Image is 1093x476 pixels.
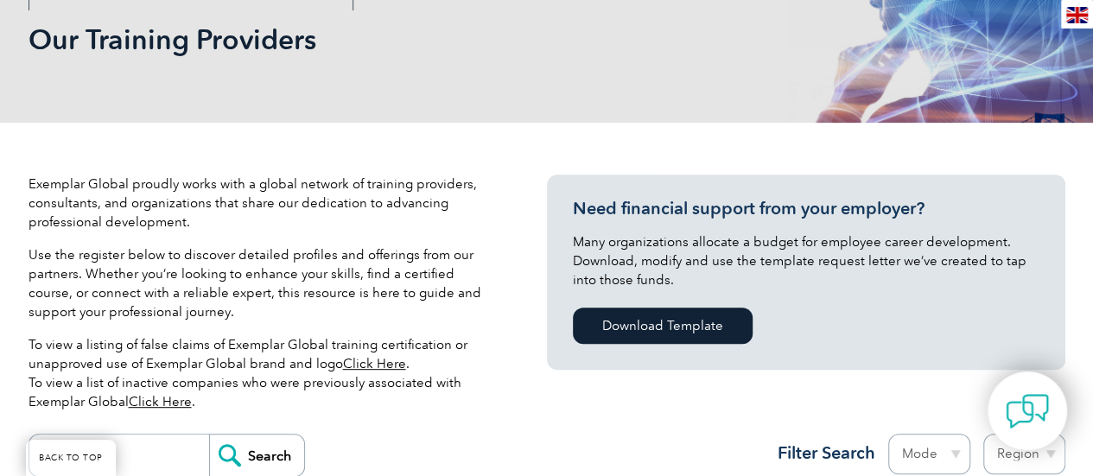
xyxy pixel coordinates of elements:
h3: Filter Search [767,442,875,464]
img: en [1066,7,1088,23]
input: Search [209,435,304,476]
a: BACK TO TOP [26,440,116,476]
p: Exemplar Global proudly works with a global network of training providers, consultants, and organ... [29,175,495,232]
a: Click Here [129,394,192,409]
p: To view a listing of false claims of Exemplar Global training certification or unapproved use of ... [29,335,495,411]
p: Use the register below to discover detailed profiles and offerings from our partners. Whether you... [29,245,495,321]
h3: Need financial support from your employer? [573,198,1039,219]
h2: Our Training Providers [29,26,754,54]
a: Click Here [343,356,406,371]
p: Many organizations allocate a budget for employee career development. Download, modify and use th... [573,232,1039,289]
a: Download Template [573,308,753,344]
img: contact-chat.png [1006,390,1049,433]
